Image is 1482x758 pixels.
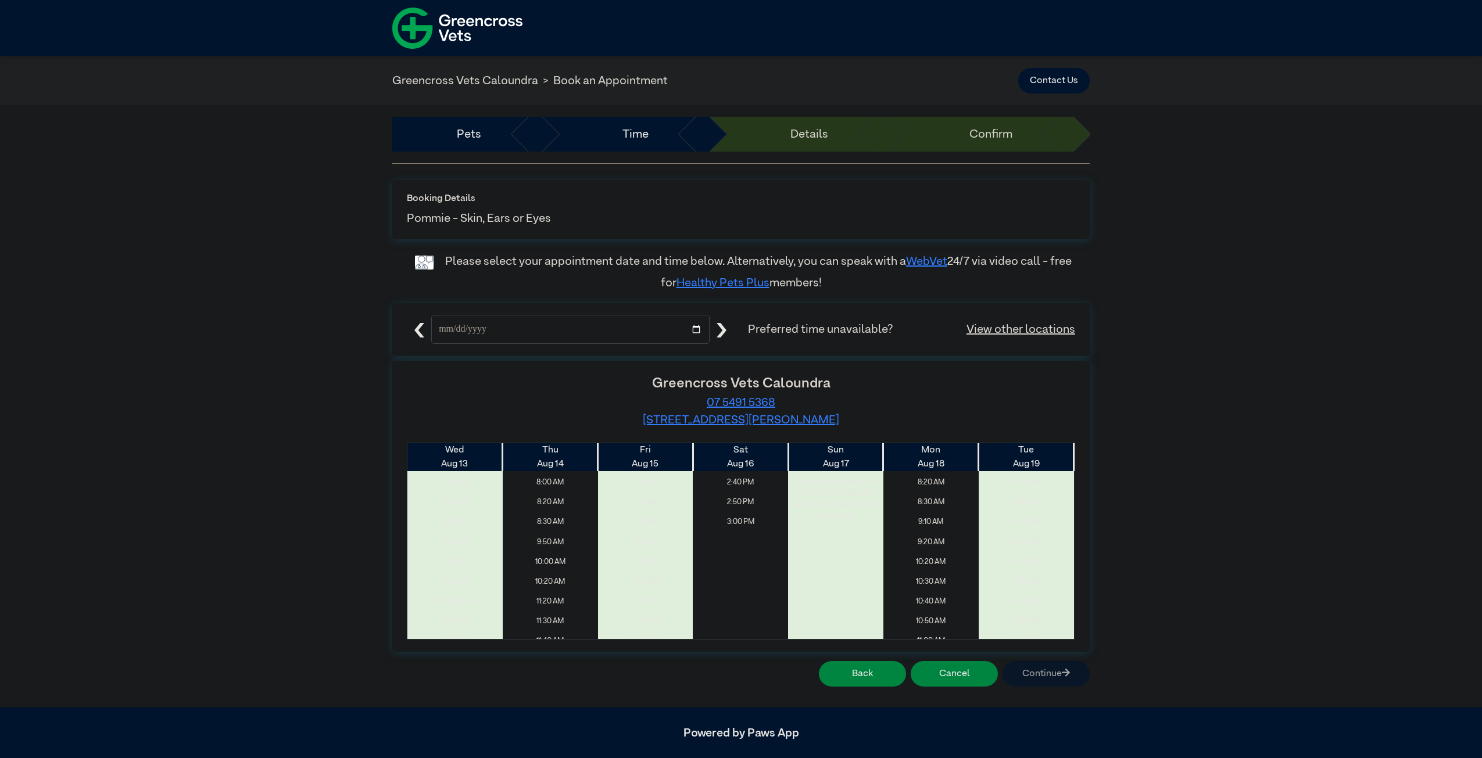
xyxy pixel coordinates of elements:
span: 8:30 AM [507,513,594,530]
th: Aug 17 [788,443,883,471]
img: f-logo [392,3,522,53]
span: 8:30 AM [983,534,1070,551]
label: Booking Details [407,192,1075,206]
span: 12:30 PM [602,613,689,630]
span: 10:20 AM [887,554,975,570]
span: 8:00 AM [507,474,594,491]
span: 8:10 AM [983,494,1070,511]
button: Contact Us [1018,68,1090,94]
span: 12:20 PM [602,593,689,610]
span: 8:20 AM [507,494,594,511]
span: 12:40 PM [602,633,689,649]
a: Pets [457,125,481,143]
span: 3:00 PM [697,513,784,530]
th: Aug 18 [883,443,979,471]
span: 11:30 AM [507,613,594,630]
th: Aug 15 [598,443,693,471]
span: 9:30 AM [602,474,689,491]
span: 11:50 AM [602,534,689,551]
span: 11:30 AM [602,494,689,511]
span: 2:40 PM [697,474,784,491]
span: 9:10 AM [887,513,975,530]
span: 10:30 AM [411,554,499,570]
th: Aug 14 [503,443,598,471]
span: 8:20 AM [983,513,1070,530]
th: Aug 19 [979,443,1074,471]
th: Aug 13 [407,443,503,471]
span: 8:20 AM [887,474,975,491]
a: [STREET_ADDRESS][PERSON_NAME] [643,414,839,426]
span: 8:00 AM [983,474,1070,491]
span: 11:50 AM [411,613,499,630]
span: 10:40 AM [887,593,975,610]
span: 9:20 AM [887,534,975,551]
label: Please contact the clinic on [PHONE_NUMBER] to see if there are extra slots on this day [789,474,882,525]
a: View other locations [966,321,1075,338]
button: Back [819,661,906,687]
nav: breadcrumb [392,72,668,89]
button: Cancel [911,661,998,687]
th: Aug 16 [693,443,788,471]
span: Preferred time unavailable? [748,321,1075,338]
label: Please select your appointment date and time below. Alternatively, you can speak with a 24/7 via ... [445,256,1074,288]
span: 9:50 AM [411,474,499,491]
span: 10:20 AM [507,573,594,590]
label: Greencross Vets Caloundra [652,376,831,390]
span: 10:00 AM [507,554,594,570]
span: 9:20 AM [983,573,1070,590]
span: 11:20 AM [507,593,594,610]
li: Book an Appointment [538,72,668,89]
span: 11:40 AM [602,513,689,530]
span: 10:20 AM [411,534,499,551]
span: 12:10 PM [602,573,689,590]
span: 2:50 PM [697,494,784,511]
span: 10:00 AM [411,494,499,511]
span: 12:00 PM [602,554,689,570]
a: WebVet [906,256,947,267]
span: 12:00 PM [411,633,499,649]
span: 10:50 AM [411,573,499,590]
span: 9:50 AM [507,534,594,551]
span: 9:10 AM [983,554,1070,570]
span: 8:30 AM [887,494,975,511]
a: Time [622,125,649,143]
h5: Powered by Paws App [392,726,1090,740]
span: 10:50 AM [887,613,975,630]
a: 07 5491 5368 [707,397,775,408]
span: 10:10 AM [411,513,499,530]
span: Pommie - Skin, Ears or Eyes [407,210,551,227]
span: 9:50 AM [983,633,1070,649]
span: 10:30 AM [887,573,975,590]
a: Healthy Pets Plus [676,277,769,289]
span: 9:30 AM [983,593,1070,610]
img: vet [410,251,438,274]
span: 11:40 AM [507,633,594,649]
a: Greencross Vets Caloundra [392,75,538,87]
span: 11:00 AM [399,591,512,613]
span: 9:40 AM [983,613,1070,630]
span: 11:00 AM [887,633,975,649]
